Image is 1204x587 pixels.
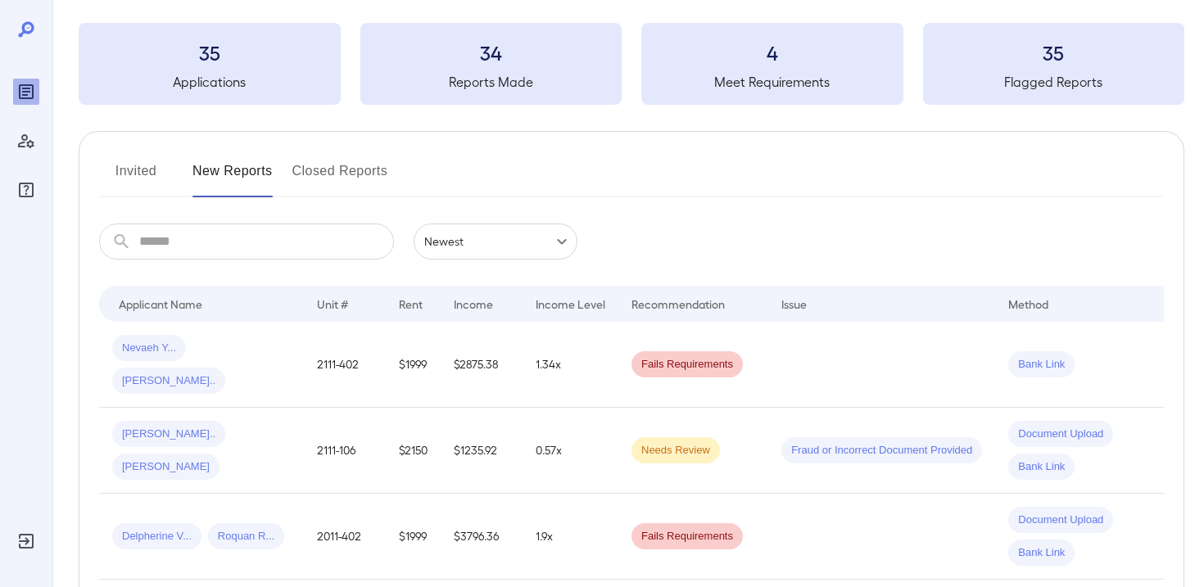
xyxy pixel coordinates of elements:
div: Income Level [536,294,605,314]
h5: Flagged Reports [923,72,1185,92]
div: Manage Users [13,128,39,154]
td: 2111-106 [304,408,386,494]
span: Roquan R... [208,529,284,544]
h5: Applications [79,72,341,92]
span: Bank Link [1008,545,1075,561]
div: Applicant Name [119,294,202,314]
span: Nevaeh Y... [112,341,186,356]
h3: 4 [641,39,903,65]
td: $2150 [386,408,441,494]
td: 1.34x [523,322,618,408]
span: Fails Requirements [631,357,743,373]
span: [PERSON_NAME].. [112,427,225,442]
span: Bank Link [1008,459,1075,475]
td: 0.57x [523,408,618,494]
span: Document Upload [1008,512,1113,528]
h5: Meet Requirements [641,72,903,92]
td: $3796.36 [441,494,523,580]
span: Fraud or Incorrect Document Provided [781,443,982,458]
td: 2111-402 [304,322,386,408]
button: New Reports [192,158,273,197]
div: Recommendation [631,294,725,314]
span: Document Upload [1008,427,1113,442]
h3: 35 [923,39,1185,65]
span: [PERSON_NAME].. [112,373,225,389]
div: Income [454,294,493,314]
td: $1999 [386,494,441,580]
td: $2875.38 [441,322,523,408]
div: FAQ [13,177,39,203]
td: 1.9x [523,494,618,580]
h3: 34 [360,39,622,65]
span: Bank Link [1008,357,1075,373]
span: Needs Review [631,443,720,458]
button: Invited [99,158,173,197]
div: Rent [399,294,425,314]
span: Fails Requirements [631,529,743,544]
summary: 35Applications34Reports Made4Meet Requirements35Flagged Reports [79,23,1184,105]
td: $1999 [386,322,441,408]
h3: 35 [79,39,341,65]
button: Closed Reports [292,158,388,197]
span: Delpherine V... [112,529,201,544]
span: [PERSON_NAME] [112,459,220,475]
div: Unit # [317,294,348,314]
td: 2011-402 [304,494,386,580]
td: $1235.92 [441,408,523,494]
div: Log Out [13,528,39,554]
div: Issue [781,294,808,314]
h5: Reports Made [360,72,622,92]
div: Method [1008,294,1048,314]
div: Newest [414,224,577,260]
div: Reports [13,79,39,105]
